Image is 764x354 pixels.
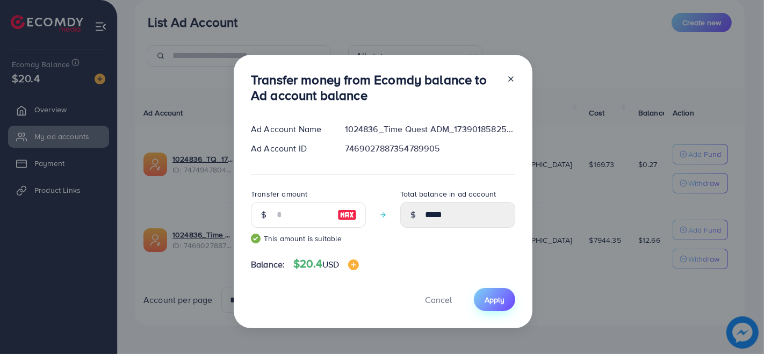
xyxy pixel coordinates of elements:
[242,123,336,135] div: Ad Account Name
[474,288,515,311] button: Apply
[400,189,496,199] label: Total balance in ad account
[348,259,359,270] img: image
[337,208,357,221] img: image
[251,234,261,243] img: guide
[293,257,358,271] h4: $20.4
[336,123,524,135] div: 1024836_Time Quest ADM_1739018582569
[242,142,336,155] div: Ad Account ID
[485,294,504,305] span: Apply
[412,288,465,311] button: Cancel
[322,258,339,270] span: USD
[251,258,285,271] span: Balance:
[425,294,452,306] span: Cancel
[251,233,366,244] small: This amount is suitable
[336,142,524,155] div: 7469027887354789905
[251,72,498,103] h3: Transfer money from Ecomdy balance to Ad account balance
[251,189,307,199] label: Transfer amount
